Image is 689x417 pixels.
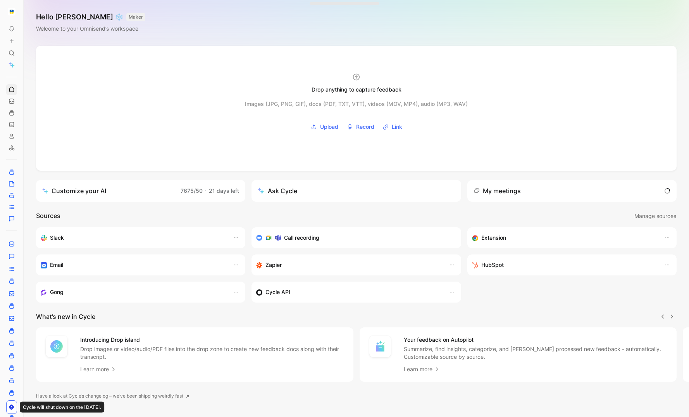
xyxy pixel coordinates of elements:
div: Capture feedback from anywhere on the web [472,233,656,242]
p: Drop images or video/audio/PDF files into the drop zone to create new feedback docs along with th... [80,345,344,361]
h3: Gong [50,287,64,297]
h3: Email [50,260,63,270]
h3: Slack [50,233,64,242]
span: Record [356,122,374,132]
h3: Extension [481,233,506,242]
div: Capture feedback from thousands of sources with Zapier (survey results, recordings, sheets, etc). [256,260,441,270]
button: Manage sources [634,211,677,221]
a: Have a look at Cycle’s changelog – we’ve been shipping weirdly fast [36,392,189,400]
button: Upload [308,121,341,133]
h4: Introducing Drop island [80,335,344,344]
div: Drop anything to capture feedback [312,85,401,94]
button: Link [380,121,405,133]
a: Customize your AI7675/50·21 days left [36,180,245,202]
span: 21 days left [209,187,239,194]
span: 7675/50 [181,187,203,194]
div: Cycle will shut down on the [DATE]. [20,402,104,413]
div: Customize your AI [42,186,106,196]
h4: Your feedback on Autopilot [404,335,668,344]
h2: What’s new in Cycle [36,312,95,321]
div: Images (JPG, PNG, GIF), docs (PDF, TXT, VTT), videos (MOV, MP4), audio (MP3, WAV) [245,99,468,109]
button: Record [344,121,377,133]
h1: Hello [PERSON_NAME] ❄️ [36,12,145,22]
button: Omnisend [6,6,17,17]
h3: Zapier [265,260,282,270]
span: Upload [320,122,338,132]
h2: Sources [36,211,60,221]
span: · [205,187,207,194]
span: Link [392,122,402,132]
button: Ask Cycle [251,180,461,202]
div: Ask Cycle [258,186,297,196]
h3: HubSpot [481,260,504,270]
div: My meetings [474,186,521,196]
div: Forward emails to your feedback inbox [41,260,225,270]
div: Record & transcribe meetings from Zoom, Meet & Teams. [256,233,450,242]
span: Manage sources [634,211,676,221]
a: Learn more [404,365,440,374]
img: Omnisend [8,8,16,16]
div: Welcome to your Omnisend’s workspace [36,24,145,33]
div: Sync customers & send feedback from custom sources. Get inspired by our favorite use case [256,287,441,297]
h3: Cycle API [265,287,290,297]
p: Summarize, find insights, categorize, and [PERSON_NAME] processed new feedback - automatically. C... [404,345,668,361]
a: Learn more [80,365,117,374]
button: MAKER [126,13,145,21]
div: Sync your customers, send feedback and get updates in Slack [41,233,225,242]
div: Capture feedback from your incoming calls [41,287,225,297]
h3: Call recording [284,233,319,242]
